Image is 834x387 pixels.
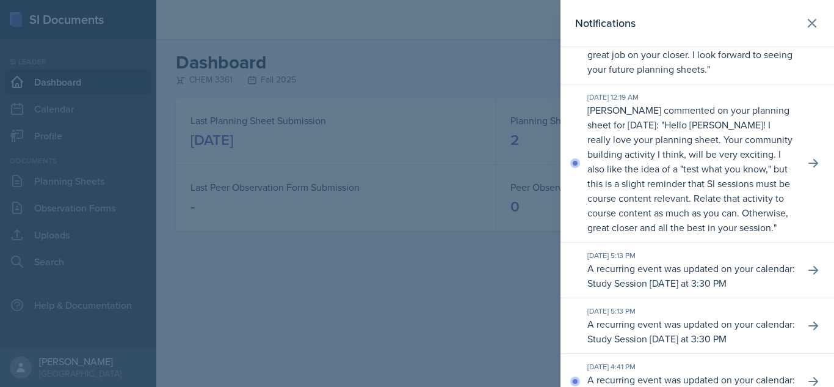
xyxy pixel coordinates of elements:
div: [DATE] 5:13 PM [587,250,795,261]
h2: Notifications [575,15,636,32]
p: Hello [PERSON_NAME]! I really love your planning sheet. Your community building activity I think,... [587,118,792,234]
p: A recurring event was updated on your calendar: Study Session [DATE] at 3:30 PM [587,317,795,346]
div: [DATE] 12:19 AM [587,92,795,103]
div: [DATE] 5:13 PM [587,306,795,317]
p: [PERSON_NAME] commented on your planning sheet for [DATE]: " " [587,103,795,235]
div: [DATE] 4:41 PM [587,361,795,372]
p: A recurring event was updated on your calendar: Study Session [DATE] at 3:30 PM [587,261,795,290]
